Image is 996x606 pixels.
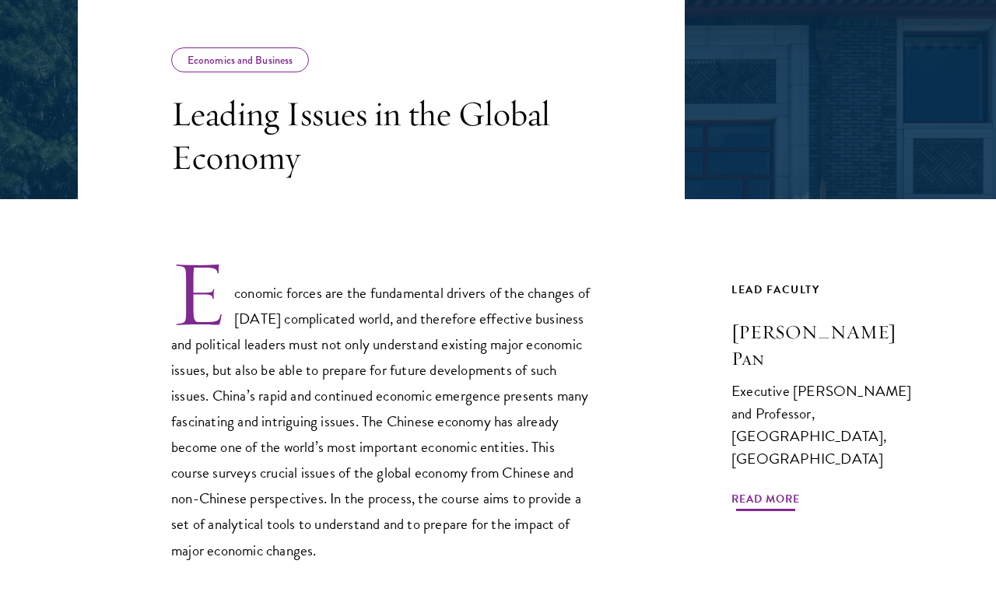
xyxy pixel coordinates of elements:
[171,92,591,179] h3: Leading Issues in the Global Economy
[171,47,309,72] div: Economics and Business
[731,280,918,299] div: Lead Faculty
[731,319,918,372] h3: [PERSON_NAME] Pan
[731,280,918,499] a: Lead Faculty [PERSON_NAME] Pan Executive [PERSON_NAME] and Professor, [GEOGRAPHIC_DATA], [GEOGRAP...
[171,257,591,563] p: Economic forces are the fundamental drivers of the changes of [DATE] complicated world, and there...
[731,380,918,470] div: Executive [PERSON_NAME] and Professor, [GEOGRAPHIC_DATA], [GEOGRAPHIC_DATA]
[731,489,800,513] span: Read More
